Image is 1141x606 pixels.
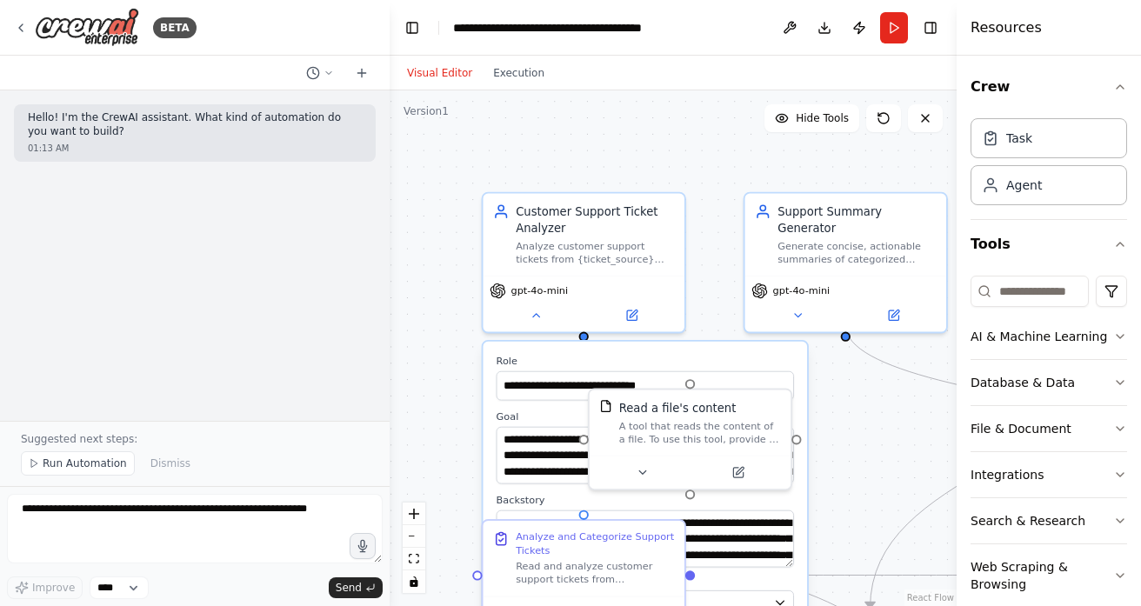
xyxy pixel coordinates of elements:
[403,503,425,593] div: React Flow controls
[585,305,677,325] button: Open in side panel
[7,576,83,599] button: Improve
[619,400,737,416] div: Read a file's content
[971,220,1127,269] button: Tools
[32,581,75,595] span: Improve
[588,388,792,490] div: FileReadToolRead a file's contentA tool that reads the content of a file. To use this tool, provi...
[1006,130,1032,147] div: Task
[403,570,425,593] button: toggle interactivity
[28,142,362,155] div: 01:13 AM
[744,192,948,334] div: Support Summary GeneratorGenerate concise, actionable summaries of categorized support tickets fo...
[348,63,376,83] button: Start a new chat
[336,581,362,595] span: Send
[599,400,612,413] img: FileReadTool
[153,17,197,38] div: BETA
[510,284,568,297] span: gpt-4o-mini
[35,8,139,47] img: Logo
[516,530,675,556] div: Analyze and Categorize Support Tickets
[516,203,675,236] div: Customer Support Ticket Analyzer
[400,16,424,40] button: Hide left sidebar
[397,63,483,83] button: Visual Editor
[516,560,675,586] div: Read and analyze customer support tickets from {ticket_source}. Categorize each ticket by: 1. Urg...
[28,111,362,138] p: Hello! I'm the CrewAI assistant. What kind of automation do you want to build?
[971,314,1127,359] button: AI & Machine Learning
[971,111,1127,219] div: Crew
[21,432,369,446] p: Suggested next steps:
[691,463,784,483] button: Open in side panel
[971,498,1127,543] button: Search & Research
[764,104,859,132] button: Hide Tools
[777,239,937,265] div: Generate concise, actionable summaries of categorized support tickets for the {department} team, ...
[773,284,831,297] span: gpt-4o-mini
[971,452,1127,497] button: Integrations
[497,355,794,368] label: Role
[142,451,199,476] button: Dismiss
[150,456,190,470] span: Dismiss
[971,17,1042,38] h4: Resources
[21,451,135,476] button: Run Automation
[404,104,449,118] div: Version 1
[350,533,376,559] button: Click to speak your automation idea
[847,305,939,325] button: Open in side panel
[971,63,1127,111] button: Crew
[497,410,794,423] label: Goal
[299,63,341,83] button: Switch to previous chat
[971,360,1127,405] button: Database & Data
[516,239,675,265] div: Analyze customer support tickets from {ticket_source} and categorize them by urgency levels (Crit...
[497,494,794,507] label: Backstory
[918,16,943,40] button: Hide right sidebar
[777,203,937,236] div: Support Summary Generator
[403,503,425,525] button: zoom in
[1006,176,1042,194] div: Agent
[403,548,425,570] button: fit view
[907,593,954,603] a: React Flow attribution
[971,406,1127,451] button: File & Document
[43,456,127,470] span: Run Automation
[403,525,425,548] button: zoom out
[619,419,781,445] div: A tool that reads the content of a file. To use this tool, provide a 'file_path' parameter with t...
[483,63,555,83] button: Execution
[329,577,383,598] button: Send
[453,19,649,37] nav: breadcrumb
[482,192,686,334] div: Customer Support Ticket AnalyzerAnalyze customer support tickets from {ticket_source} and categor...
[796,111,849,125] span: Hide Tools
[497,577,794,590] label: Model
